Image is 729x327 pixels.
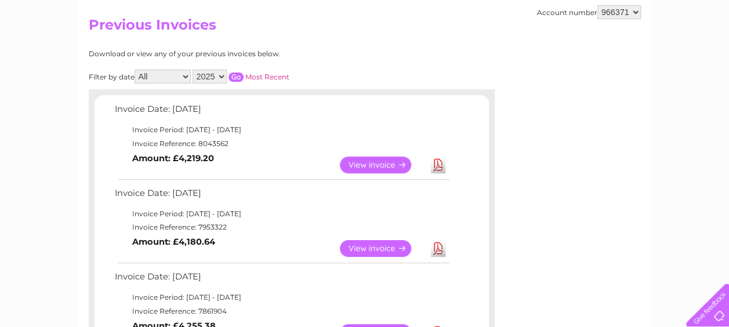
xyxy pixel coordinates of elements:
td: Invoice Reference: 7861904 [112,304,451,318]
img: logo.png [26,30,85,66]
a: Most Recent [245,72,289,81]
b: Amount: £4,180.64 [132,237,215,247]
div: Clear Business is a trading name of Verastar Limited (registered in [GEOGRAPHIC_DATA] No. 3667643... [91,6,639,56]
td: Invoice Reference: 8043562 [112,137,451,151]
a: Download [431,157,445,173]
a: 0333 014 3131 [510,6,590,20]
td: Invoice Date: [DATE] [112,101,451,123]
a: Log out [691,49,718,58]
a: Water [525,49,547,58]
div: Filter by date [89,70,393,83]
td: Invoice Period: [DATE] - [DATE] [112,123,451,137]
div: Download or view any of your previous invoices below. [89,50,393,58]
b: Amount: £4,219.20 [132,153,214,163]
td: Invoice Period: [DATE] - [DATE] [112,290,451,304]
h2: Previous Invoices [89,17,641,39]
td: Invoice Date: [DATE] [112,269,451,290]
a: View [340,157,425,173]
td: Invoice Date: [DATE] [112,186,451,207]
a: View [340,240,425,257]
td: Invoice Reference: 7953322 [112,220,451,234]
a: Blog [628,49,645,58]
td: Invoice Period: [DATE] - [DATE] [112,207,451,221]
div: Account number [537,5,641,19]
a: Contact [652,49,680,58]
a: Download [431,240,445,257]
a: Energy [554,49,579,58]
a: Telecoms [586,49,621,58]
